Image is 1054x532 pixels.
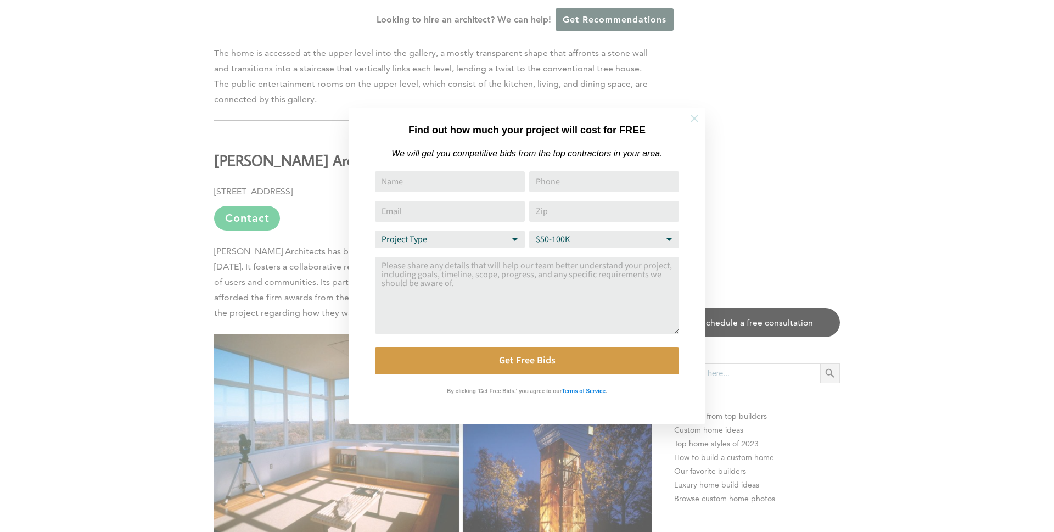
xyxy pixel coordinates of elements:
strong: Find out how much your project will cost for FREE [408,125,646,136]
strong: By clicking 'Get Free Bids,' you agree to our [447,388,562,394]
select: Budget Range [529,231,679,248]
strong: Terms of Service [562,388,606,394]
strong: . [606,388,607,394]
em: We will get you competitive bids from the top contractors in your area. [391,149,662,158]
input: Zip [529,201,679,222]
input: Name [375,171,525,192]
input: Phone [529,171,679,192]
button: Get Free Bids [375,347,679,374]
select: Project Type [375,231,525,248]
textarea: Comment or Message [375,257,679,334]
button: Close [675,99,714,138]
input: Email Address [375,201,525,222]
a: Terms of Service [562,385,606,395]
